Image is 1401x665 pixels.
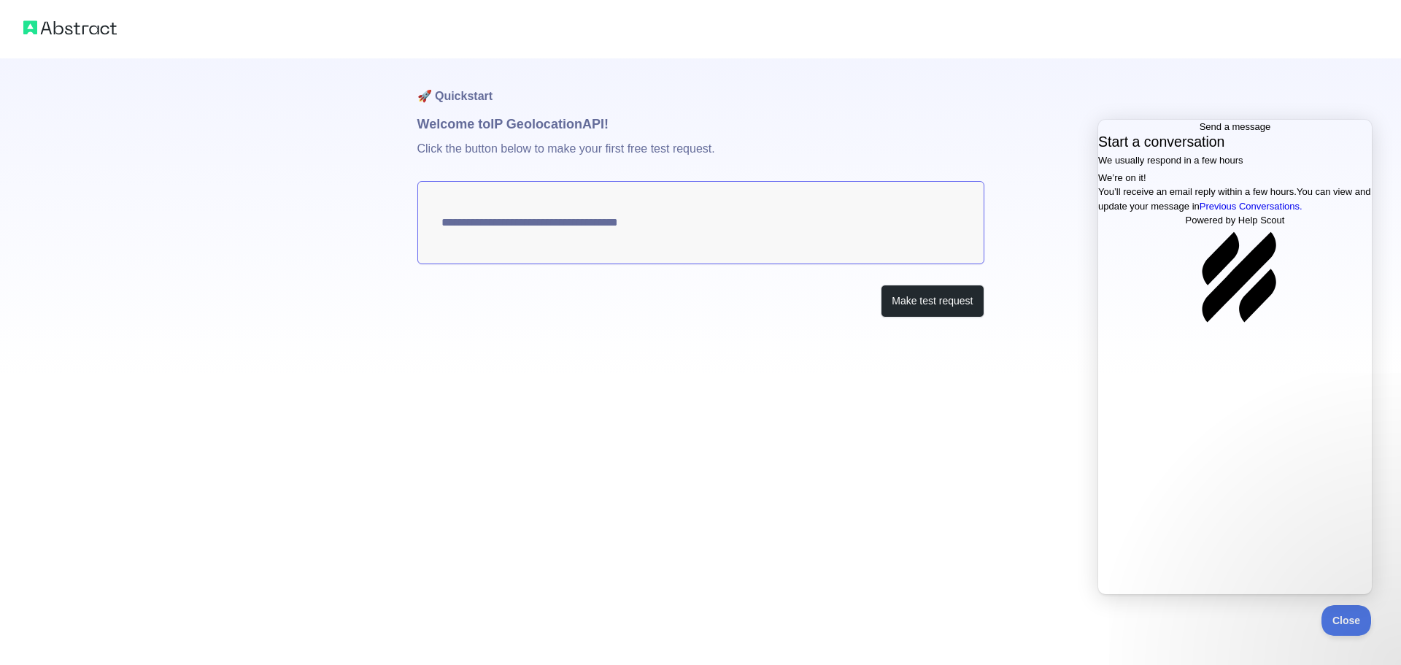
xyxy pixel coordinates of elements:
iframe: Help Scout Beacon - Live Chat, Contact Form, and Knowledge Base [1098,120,1372,594]
h1: Welcome to IP Geolocation API! [417,114,984,134]
img: Abstract logo [23,18,117,38]
button: Make test request [881,285,984,318]
p: Click the button below to make your first free test request. [417,134,984,181]
iframe: Help Scout Beacon - Close [1321,605,1372,636]
h1: 🚀 Quickstart [417,58,984,114]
